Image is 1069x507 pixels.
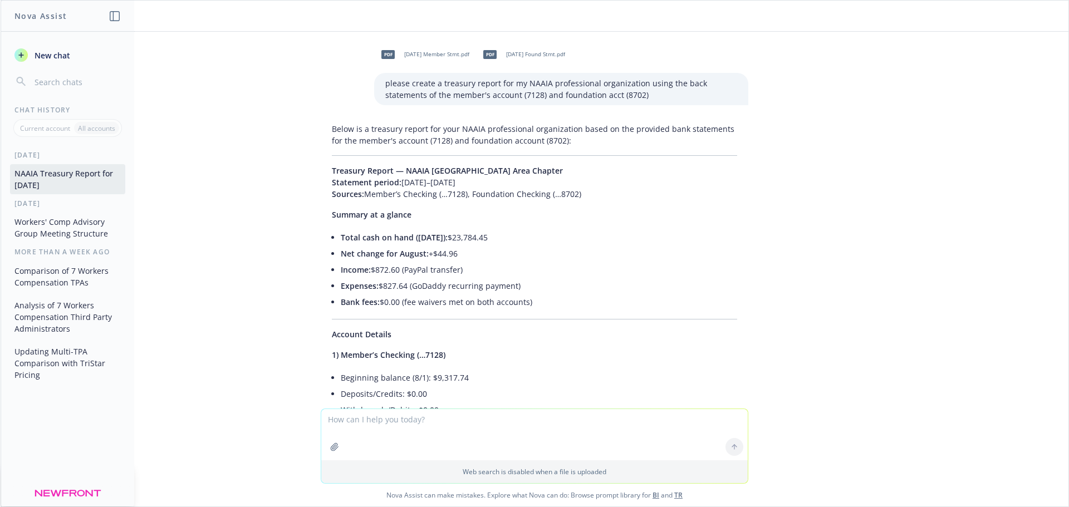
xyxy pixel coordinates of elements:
div: [DATE] [1,199,134,208]
button: Updating Multi-TPA Comparison with TriStar Pricing [10,342,125,384]
button: NAAIA Treasury Report for [DATE] [10,164,125,194]
p: Current account [20,124,70,133]
p: Below is a treasury report for your NAAIA professional organization based on the provided bank st... [332,123,737,146]
button: Comparison of 7 Workers Compensation TPAs [10,262,125,292]
span: Nova Assist can make mistakes. Explore what Nova can do: Browse prompt library for and [5,484,1064,506]
div: pdf[DATE] Found Stmt.pdf [476,41,567,68]
li: $0.00 (fee waivers met on both accounts) [341,294,737,310]
a: BI [653,490,659,500]
span: Summary at a glance [332,209,411,220]
span: Sources: [332,189,364,199]
span: pdf [483,50,497,58]
div: Chat History [1,105,134,115]
button: Analysis of 7 Workers Compensation Third Party Administrators [10,296,125,338]
p: All accounts [78,124,115,133]
span: New chat [32,50,70,61]
p: [DATE]–[DATE] Member’s Checking (…7128), Foundation Checking (…8702) [332,165,737,200]
p: Web search is disabled when a file is uploaded [328,467,741,476]
span: Net change for August: [341,248,429,259]
li: $827.64 (GoDaddy recurring payment) [341,278,737,294]
span: Treasury Report — NAAIA [GEOGRAPHIC_DATA] Area Chapter [332,165,563,176]
span: 1) Member’s Checking (…7128) [332,350,445,360]
span: Statement period: [332,177,401,188]
span: Income: [341,264,371,275]
li: Beginning balance (8/1): $9,317.74 [341,370,737,386]
div: [DATE] [1,150,134,160]
p: please create a treasury report for my NAAIA professional organization using the back statements ... [385,77,737,101]
li: $23,784.45 [341,229,737,245]
button: New chat [10,45,125,65]
li: $872.60 (PayPal transfer) [341,262,737,278]
span: Account Details [332,329,391,339]
div: pdf[DATE] Member Stmt.pdf [374,41,472,68]
span: [DATE] Found Stmt.pdf [506,51,565,58]
span: [DATE] Member Stmt.pdf [404,51,469,58]
span: Bank fees: [341,297,380,307]
span: Total cash on hand ([DATE]): [341,232,448,243]
a: TR [674,490,683,500]
div: More than a week ago [1,247,134,257]
li: Deposits/Credits: $0.00 [341,386,737,402]
input: Search chats [32,74,121,90]
button: Workers' Comp Advisory Group Meeting Structure [10,213,125,243]
h1: Nova Assist [14,10,67,22]
li: +$44.96 [341,245,737,262]
span: pdf [381,50,395,58]
li: Withdrawals/Debits: $0.00 [341,402,737,418]
span: Expenses: [341,280,379,291]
